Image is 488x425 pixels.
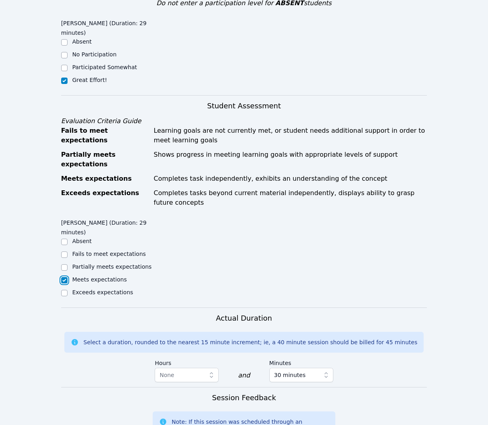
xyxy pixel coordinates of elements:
[72,77,107,83] label: Great Effort!
[269,368,333,382] button: 30 minutes
[72,238,92,244] label: Absent
[159,372,174,378] span: None
[212,392,276,403] h3: Session Feedback
[155,356,219,368] label: Hours
[61,116,427,126] div: Evaluation Criteria Guide
[61,215,153,237] legend: [PERSON_NAME] (Duration: 29 minutes)
[155,368,219,382] button: None
[274,370,306,380] span: 30 minutes
[154,126,427,145] div: Learning goals are not currently met, or student needs additional support in order to meet learni...
[269,356,333,368] label: Minutes
[72,38,92,45] label: Absent
[61,16,153,38] legend: [PERSON_NAME] (Duration: 29 minutes)
[72,289,133,295] label: Exceeds expectations
[238,371,250,380] div: and
[154,174,427,184] div: Completes task independently, exhibits an understanding of the concept
[61,174,149,184] div: Meets expectations
[216,313,272,324] h3: Actual Duration
[154,150,427,169] div: Shows progress in meeting learning goals with appropriate levels of support
[61,126,149,145] div: Fails to meet expectations
[72,263,152,270] label: Partially meets expectations
[72,64,137,70] label: Participated Somewhat
[72,276,127,283] label: Meets expectations
[72,51,117,58] label: No Participation
[61,100,427,112] h3: Student Assessment
[154,188,427,208] div: Completes tasks beyond current material independently, displays ability to grasp future concepts
[72,251,146,257] label: Fails to meet expectations
[61,150,149,169] div: Partially meets expectations
[84,338,417,346] div: Select a duration, rounded to the nearest 15 minute increment; ie, a 40 minute session should be ...
[61,188,149,208] div: Exceeds expectations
